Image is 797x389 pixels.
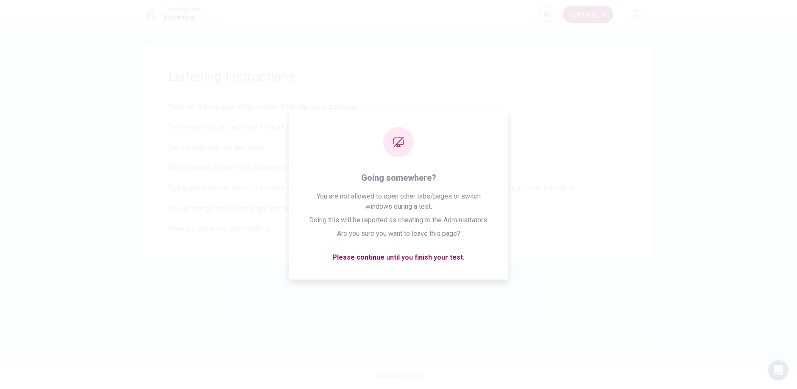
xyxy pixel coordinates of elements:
[168,68,629,85] span: Listening Instructions
[376,372,421,379] span: © Copyright 2025
[168,102,629,234] span: There are 3 audio clips in this section. Each clip has 5 questions. Before each clip, you will ha...
[164,12,201,22] h1: Listening
[768,360,789,381] div: Open Intercom Messenger
[563,6,613,23] button: Continue
[164,6,201,12] span: Placement Test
